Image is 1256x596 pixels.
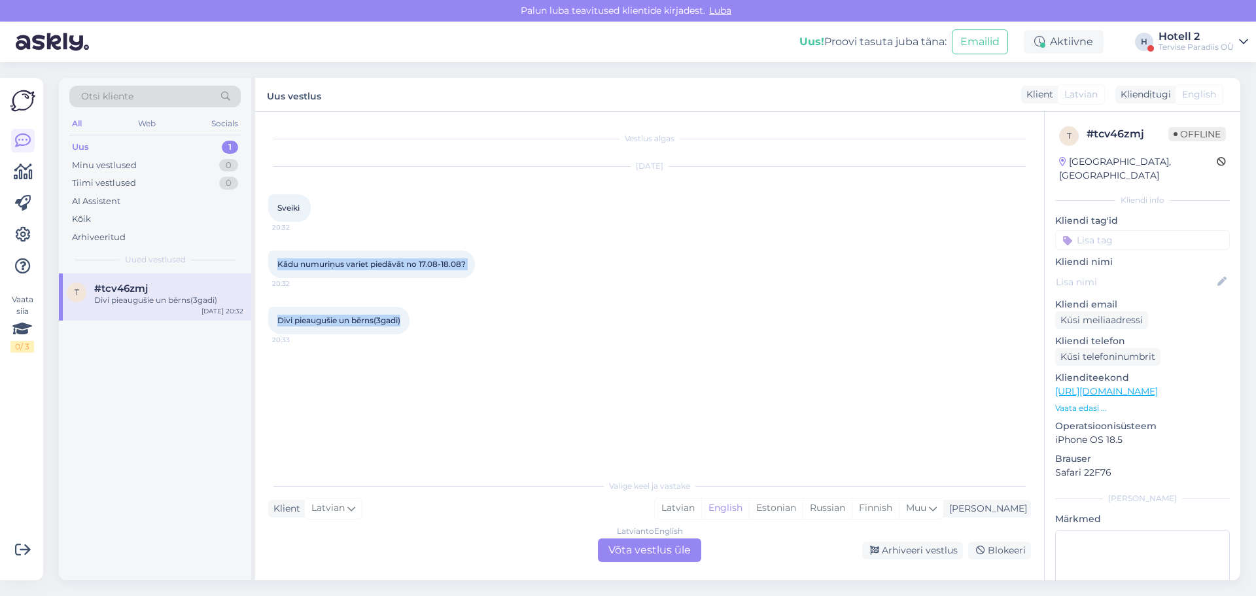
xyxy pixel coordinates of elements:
[94,294,243,306] div: Divi pieaugušie un bērns(3gadi)
[799,34,947,50] div: Proovi tasuta juba täna:
[125,254,186,266] span: Uued vestlused
[749,499,803,518] div: Estonian
[268,133,1031,145] div: Vestlus algas
[277,203,300,213] span: Sveiki
[1159,42,1234,52] div: Tervise Paradiis OÜ
[277,259,466,269] span: Kādu numuriņus variet piedāvāt no 17.08-18.08?
[701,499,749,518] div: English
[1182,88,1216,101] span: English
[1067,131,1072,141] span: t
[655,499,701,518] div: Latvian
[1055,402,1230,414] p: Vaata edasi ...
[10,341,34,353] div: 0 / 3
[209,115,241,132] div: Socials
[72,177,136,190] div: Tiimi vestlused
[219,177,238,190] div: 0
[1055,230,1230,250] input: Lisa tag
[72,231,126,244] div: Arhiveeritud
[944,502,1027,516] div: [PERSON_NAME]
[1055,298,1230,311] p: Kliendi email
[222,141,238,154] div: 1
[1059,155,1217,183] div: [GEOGRAPHIC_DATA], [GEOGRAPHIC_DATA]
[1055,433,1230,447] p: iPhone OS 18.5
[81,90,133,103] span: Otsi kliente
[272,279,321,289] span: 20:32
[272,222,321,232] span: 20:32
[1055,493,1230,504] div: [PERSON_NAME]
[1055,214,1230,228] p: Kliendi tag'id
[94,283,148,294] span: #tcv46zmj
[272,335,321,345] span: 20:33
[267,86,321,103] label: Uus vestlus
[268,502,300,516] div: Klient
[1055,255,1230,269] p: Kliendi nimi
[852,499,899,518] div: Finnish
[311,501,345,516] span: Latvian
[1056,275,1215,289] input: Lisa nimi
[268,160,1031,172] div: [DATE]
[1055,385,1158,397] a: [URL][DOMAIN_NAME]
[1055,466,1230,480] p: Safari 22F76
[1115,88,1171,101] div: Klienditugi
[1168,127,1226,141] span: Offline
[1135,33,1153,51] div: H
[1087,126,1168,142] div: # tcv46zmj
[799,35,824,48] b: Uus!
[906,502,926,514] span: Muu
[75,287,79,297] span: t
[135,115,158,132] div: Web
[598,538,701,562] div: Võta vestlus üle
[268,480,1031,492] div: Valige keel ja vastake
[803,499,852,518] div: Russian
[1021,88,1053,101] div: Klient
[277,315,400,325] span: Divi pieaugušie un bērns(3gadi)
[1159,31,1248,52] a: Hotell 2Tervise Paradiis OÜ
[1055,311,1148,329] div: Küsi meiliaadressi
[1159,31,1234,42] div: Hotell 2
[1055,334,1230,348] p: Kliendi telefon
[968,542,1031,559] div: Blokeeri
[1055,194,1230,206] div: Kliendi info
[1055,512,1230,526] p: Märkmed
[10,88,35,113] img: Askly Logo
[72,159,137,172] div: Minu vestlused
[72,213,91,226] div: Kõik
[72,195,120,208] div: AI Assistent
[201,306,243,316] div: [DATE] 20:32
[219,159,238,172] div: 0
[1064,88,1098,101] span: Latvian
[617,525,683,537] div: Latvian to English
[1055,419,1230,433] p: Operatsioonisüsteem
[1055,371,1230,385] p: Klienditeekond
[1055,452,1230,466] p: Brauser
[72,141,89,154] div: Uus
[10,294,34,353] div: Vaata siia
[1055,348,1160,366] div: Küsi telefoninumbrit
[705,5,735,16] span: Luba
[1024,30,1104,54] div: Aktiivne
[952,29,1008,54] button: Emailid
[862,542,963,559] div: Arhiveeri vestlus
[69,115,84,132] div: All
